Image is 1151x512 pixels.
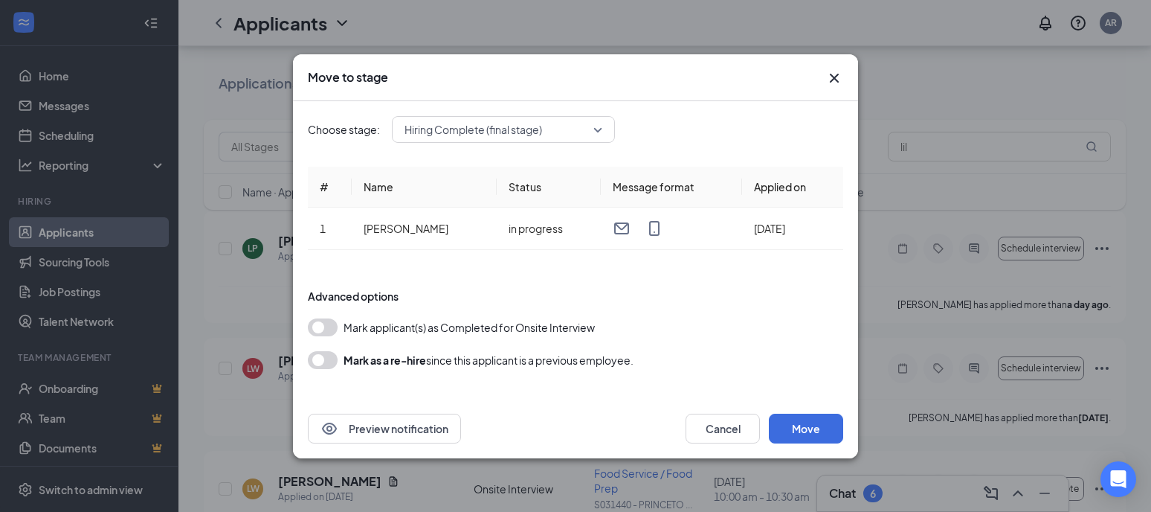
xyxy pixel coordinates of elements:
[320,222,326,235] span: 1
[613,220,631,237] svg: Email
[645,220,663,237] svg: MobileSms
[1100,461,1136,497] div: Open Intercom Messenger
[344,353,426,367] b: Mark as a re-hire
[742,208,843,250] td: [DATE]
[497,208,601,250] td: in progress
[742,167,843,208] th: Applied on
[825,69,843,87] svg: Cross
[601,167,742,208] th: Message format
[308,167,352,208] th: #
[769,414,843,444] button: Move
[825,69,843,87] button: Close
[320,420,338,438] svg: Eye
[404,118,542,141] span: Hiring Complete (final stage)
[352,167,497,208] th: Name
[686,414,760,444] button: Cancel
[352,208,497,250] td: [PERSON_NAME]
[308,289,843,304] div: Advanced options
[344,351,633,369] div: since this applicant is a previous employee.
[308,69,388,86] h3: Move to stage
[344,319,595,336] span: Mark applicant(s) as Completed for Onsite Interview
[308,121,380,138] span: Choose stage:
[497,167,601,208] th: Status
[308,414,461,444] button: EyePreview notification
